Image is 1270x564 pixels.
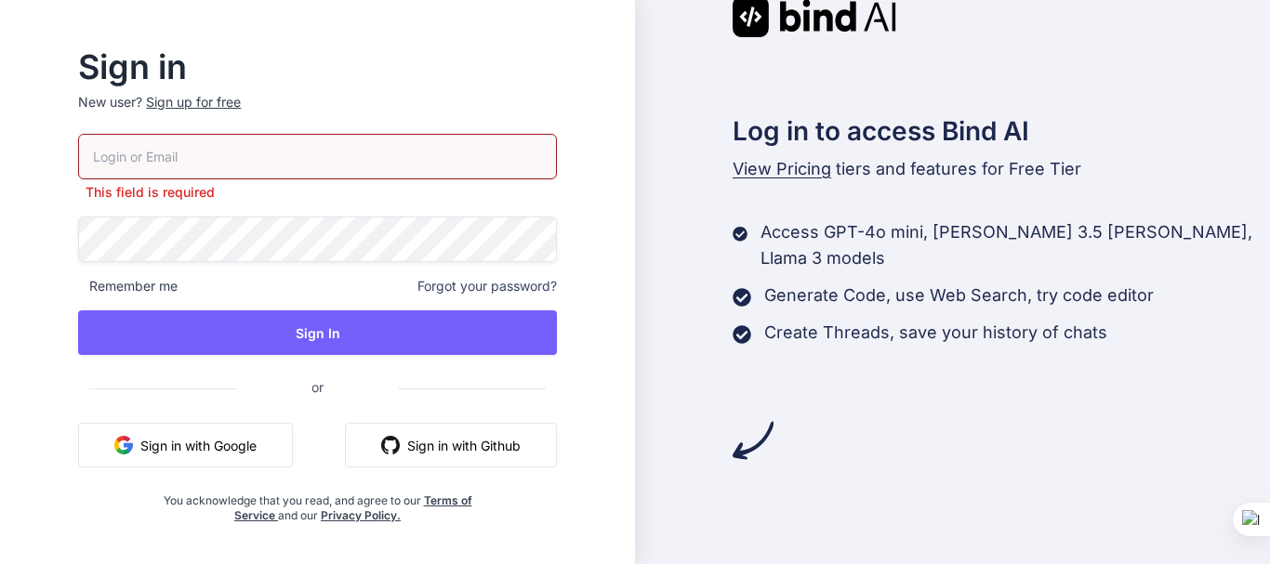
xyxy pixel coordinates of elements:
[78,134,556,179] input: Login or Email
[78,310,556,355] button: Sign In
[78,423,293,467] button: Sign in with Google
[733,420,774,461] img: arrow
[78,277,178,295] span: Remember me
[761,219,1270,271] p: Access GPT-4o mini, [PERSON_NAME] 3.5 [PERSON_NAME], Llama 3 models
[158,482,477,523] div: You acknowledge that you read, and agree to our and our
[78,93,556,134] p: New user?
[78,52,556,82] h2: Sign in
[417,277,557,295] span: Forgot your password?
[78,183,556,202] p: This field is required
[146,93,241,111] div: Sign up for free
[381,436,400,454] img: github
[237,364,398,410] span: or
[733,156,1270,182] p: tiers and features for Free Tier
[764,320,1107,346] p: Create Threads, save your history of chats
[321,508,401,522] a: Privacy Policy.
[114,436,133,454] img: google
[764,282,1154,308] p: Generate Code, use Web Search, try code editor
[234,493,472,522] a: Terms of Service
[733,111,1270,151] h2: Log in to access Bind AI
[733,159,831,178] span: View Pricing
[345,423,557,467] button: Sign in with Github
